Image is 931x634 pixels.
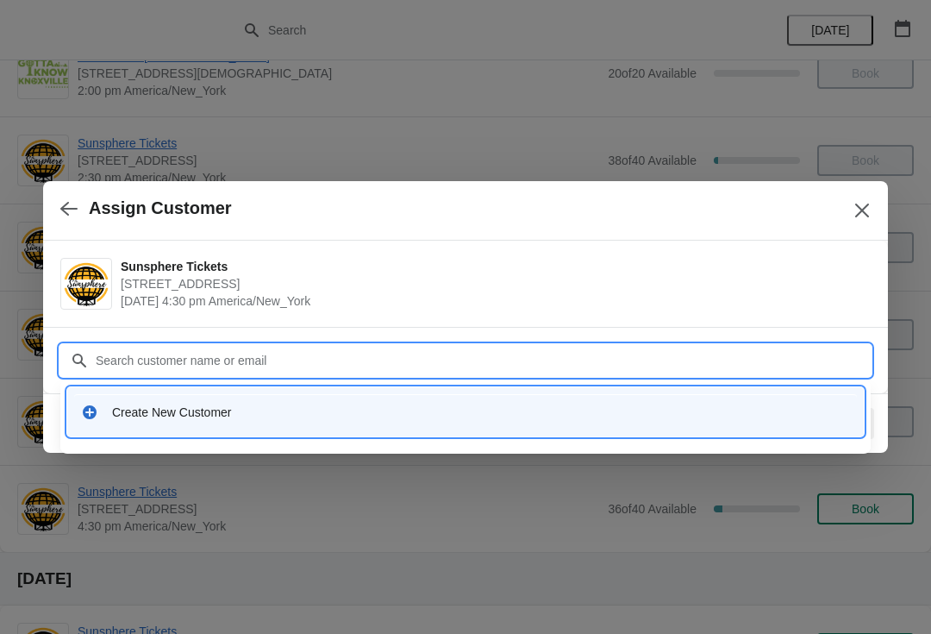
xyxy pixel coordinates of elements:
h2: Assign Customer [89,198,232,218]
span: [STREET_ADDRESS] [121,275,862,292]
div: Create New Customer [112,404,850,421]
button: Close [847,195,878,226]
span: Sunsphere Tickets [121,258,862,275]
img: Sunsphere Tickets | 810 Clinch Avenue, Knoxville, TN, USA | September 18 | 4:30 pm America/New_York [61,261,111,308]
span: [DATE] 4:30 pm America/New_York [121,292,862,310]
input: Search customer name or email [95,345,871,376]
